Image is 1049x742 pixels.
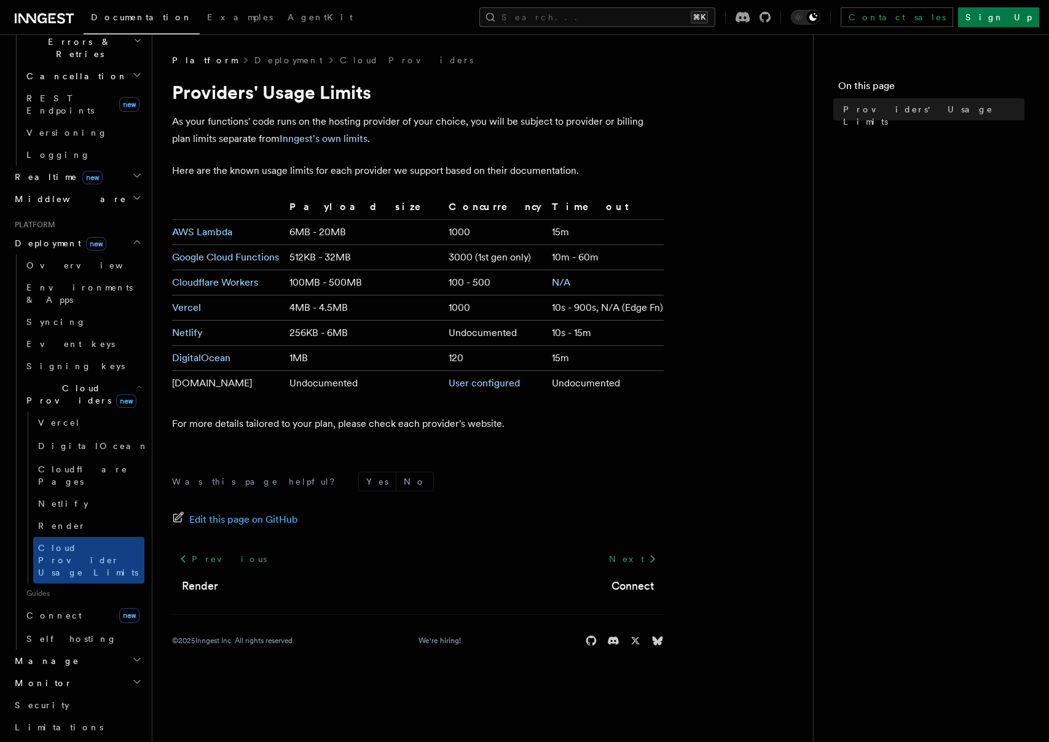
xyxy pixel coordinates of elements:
span: Cloud Provider Usage Limits [38,543,138,577]
a: N/A [552,276,570,288]
a: Versioning [22,122,144,144]
span: Manage [10,655,79,667]
span: Middleware [10,193,127,205]
div: Deploymentnew [10,254,144,650]
span: Render [38,521,86,531]
a: Signing keys [22,355,144,377]
span: Platform [10,220,55,230]
span: Netlify [38,499,88,509]
p: Was this page helpful? [172,475,344,488]
a: Render [33,515,144,537]
a: Environments & Apps [22,276,144,311]
span: Logging [26,150,90,160]
a: Event keys [22,333,144,355]
a: REST Endpointsnew [22,87,144,122]
a: Self hosting [22,628,144,650]
span: Platform [172,54,237,66]
a: Limitations [10,716,144,738]
span: Errors & Retries [22,36,133,60]
th: Payload size [285,199,444,220]
button: Cloud Providersnew [22,377,144,412]
a: Logging [22,144,144,166]
div: Cloud Providersnew [22,412,144,584]
a: AWS Lambda [172,226,232,238]
span: Vercel [38,418,81,428]
span: Cancellation [22,70,128,82]
kbd: ⌘K [691,11,708,23]
span: new [86,237,106,251]
span: Documentation [91,12,192,22]
span: Connect [26,611,82,620]
td: 10m - 60m [547,245,664,270]
td: 120 [444,346,547,371]
span: Guides [22,584,144,603]
span: Deployment [10,237,106,249]
a: Netlify [33,493,144,515]
a: Cloud Provider Usage Limits [33,537,144,584]
a: DigitalOcean [172,352,230,364]
td: 3000 (1st gen only) [444,245,547,270]
a: User configured [449,377,520,389]
span: new [119,97,139,112]
button: Monitor [10,672,144,694]
a: Vercel [33,412,144,434]
h1: Providers' Usage Limits [172,81,664,103]
a: Connect [611,577,654,595]
span: Security [15,700,69,710]
td: Undocumented [547,371,664,396]
span: Self hosting [26,634,117,644]
button: Yes [359,472,396,491]
a: Security [10,694,144,716]
span: Examples [207,12,273,22]
button: Errors & Retries [22,31,144,65]
span: Event keys [26,339,115,349]
span: Providers' Usage Limits [843,103,1024,128]
a: DigitalOcean [33,434,144,458]
td: [DOMAIN_NAME] [172,371,285,396]
span: DigitalOcean [38,441,149,451]
th: Timeout [547,199,664,220]
span: new [116,394,136,408]
td: 100 - 500 [444,270,547,295]
span: Syncing [26,317,86,327]
p: Here are the known usage limits for each provider we support based on their documentation. [172,162,664,179]
a: Connectnew [22,603,144,628]
button: Deploymentnew [10,232,144,254]
a: Previous [172,548,273,570]
a: Render [182,577,218,595]
td: 6MB - 20MB [285,220,444,245]
button: Search...⌘K [479,7,715,27]
a: Cloudflare Pages [33,458,144,493]
a: Vercel [172,302,201,313]
span: Cloudflare Pages [38,464,128,486]
span: Cloud Providers [22,382,136,407]
span: REST Endpoints [26,93,94,115]
a: Next [602,548,664,570]
span: Edit this page on GitHub [189,511,298,528]
a: Google Cloud Functions [172,251,279,263]
a: Sign Up [958,7,1039,27]
span: Versioning [26,128,108,138]
td: 512KB - 32MB [285,245,444,270]
span: AgentKit [288,12,353,22]
span: new [82,171,103,184]
td: 1000 [444,295,547,321]
button: Realtimenew [10,166,144,188]
td: 4MB - 4.5MB [285,295,444,321]
h4: On this page [838,79,1024,98]
p: For more details tailored to your plan, please check each provider's website. [172,415,664,432]
a: Syncing [22,311,144,333]
a: Cloudflare Workers [172,276,258,288]
span: Realtime [10,171,103,183]
th: Concurrency [444,199,547,220]
button: Middleware [10,188,144,210]
td: Undocumented [444,321,547,346]
a: Inngest's own limits [280,133,367,144]
button: Cancellation [22,65,144,87]
button: Manage [10,650,144,672]
span: Limitations [15,722,103,732]
a: Deployment [254,54,323,66]
span: Monitor [10,677,73,689]
a: AgentKit [280,4,360,33]
td: 1MB [285,346,444,371]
